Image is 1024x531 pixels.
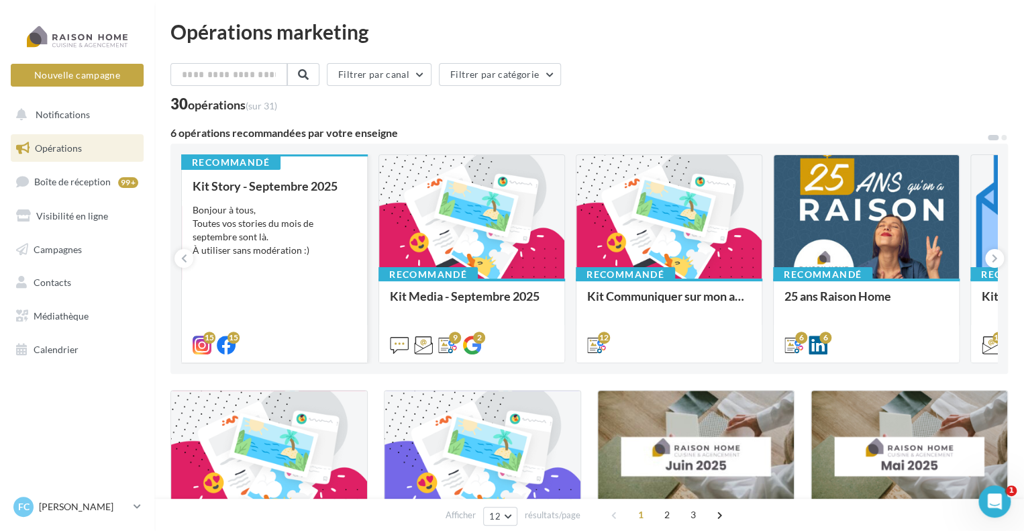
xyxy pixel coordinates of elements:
div: 9 [449,332,461,344]
iframe: Intercom live chat [978,485,1011,518]
a: Visibilité en ligne [8,202,146,230]
div: 15 [227,332,240,344]
span: Contacts [34,277,71,288]
a: Médiathèque [8,302,146,330]
span: 3 [682,504,704,526]
div: 99+ [118,177,138,188]
div: 12 [598,332,610,344]
div: opérations [188,99,277,111]
div: 6 [819,332,831,344]
div: Kit Communiquer sur mon activité [587,289,751,316]
a: Contacts [8,269,146,297]
span: Boîte de réception [34,176,111,187]
div: 25 ans Raison Home [784,289,948,316]
div: Kit Media - Septembre 2025 [390,289,554,316]
span: 12 [489,511,501,522]
span: 1 [1006,485,1017,496]
p: [PERSON_NAME] [39,500,128,514]
button: 12 [483,507,517,526]
a: Campagnes [8,236,146,264]
a: FC [PERSON_NAME] [11,494,144,520]
a: Boîte de réception99+ [8,167,146,196]
span: Notifications [36,109,90,120]
div: 12 [992,332,1005,344]
div: Opérations marketing [170,21,1008,42]
a: Opérations [8,134,146,162]
div: 2 [473,332,485,344]
div: Bonjour à tous, Toutes vos stories du mois de septembre sont là. À utiliser sans modération :) [193,203,356,257]
div: Recommandé [181,155,280,170]
button: Filtrer par canal [327,63,431,86]
div: 30 [170,97,277,111]
div: 15 [203,332,215,344]
span: 2 [656,504,678,526]
span: Visibilité en ligne [36,210,108,222]
div: Kit Story - Septembre 2025 [193,179,356,193]
span: (sur 31) [246,100,277,111]
span: résultats/page [525,509,580,522]
span: FC [18,500,30,514]
button: Nouvelle campagne [11,64,144,87]
div: Recommandé [378,267,478,282]
a: Calendrier [8,336,146,364]
span: Campagnes [34,243,82,254]
span: 1 [630,504,652,526]
div: Recommandé [773,267,872,282]
div: Recommandé [576,267,675,282]
div: 6 [795,332,807,344]
div: 6 opérations recommandées par votre enseigne [170,128,986,138]
button: Notifications [8,101,141,129]
span: Opérations [35,142,82,154]
span: Afficher [446,509,476,522]
span: Médiathèque [34,310,89,322]
button: Filtrer par catégorie [439,63,561,86]
span: Calendrier [34,344,79,355]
